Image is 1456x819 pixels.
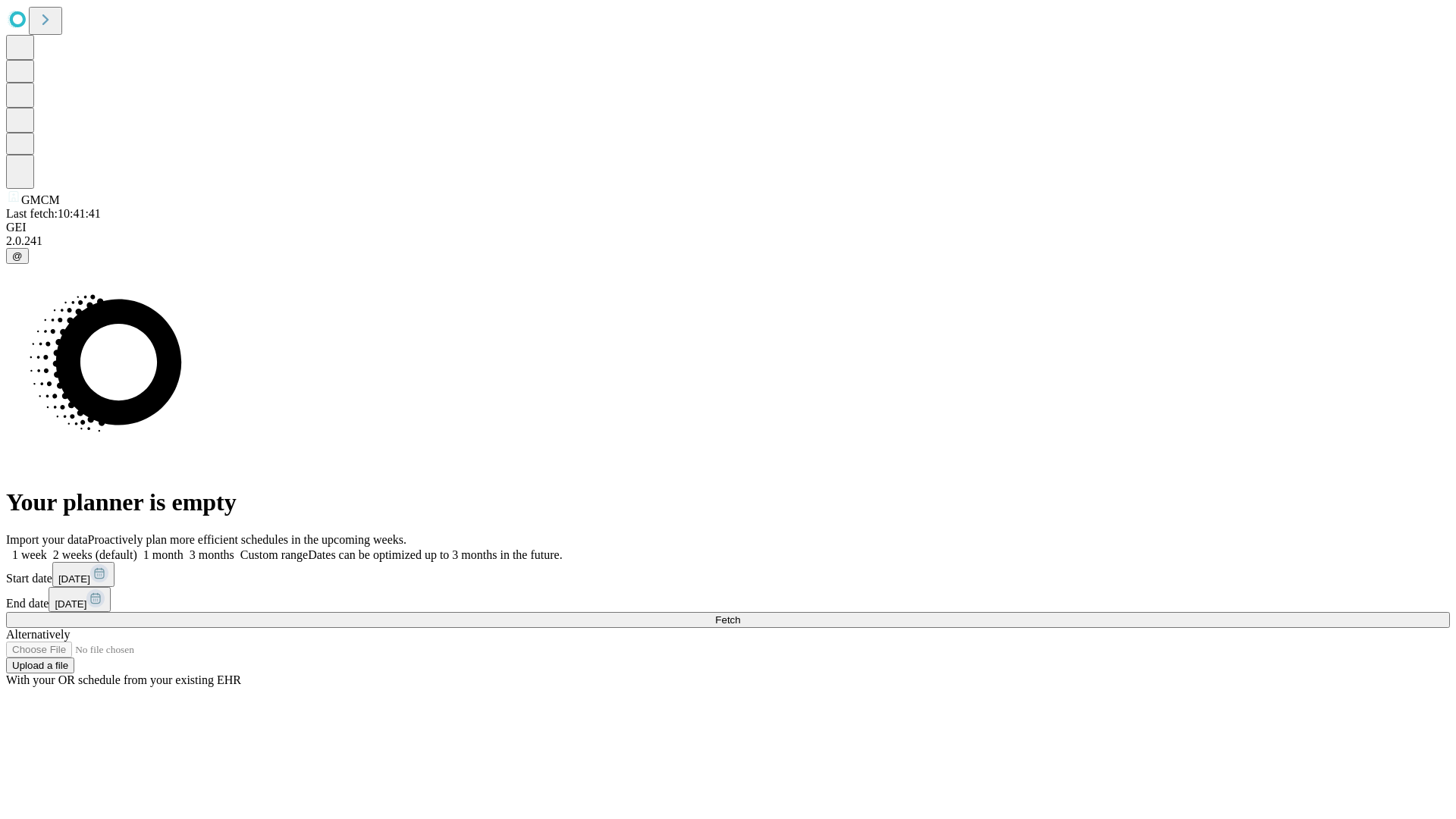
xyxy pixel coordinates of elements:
[6,221,1450,234] div: GEI
[143,548,184,561] span: 1 month
[12,250,23,262] span: @
[715,614,740,626] span: Fetch
[52,562,115,587] button: [DATE]
[6,234,1450,248] div: 2.0.241
[6,248,29,264] button: @
[6,533,88,546] span: Import your data
[6,207,101,220] span: Last fetch: 10:41:41
[190,548,234,561] span: 3 months
[6,657,74,673] button: Upload a file
[240,548,308,561] span: Custom range
[6,673,241,686] span: With your OR schedule from your existing EHR
[58,573,90,585] span: [DATE]
[55,598,86,610] span: [DATE]
[6,628,70,641] span: Alternatively
[6,562,1450,587] div: Start date
[308,548,562,561] span: Dates can be optimized up to 3 months in the future.
[21,193,60,206] span: GMCM
[53,548,137,561] span: 2 weeks (default)
[88,533,406,546] span: Proactively plan more efficient schedules in the upcoming weeks.
[12,548,47,561] span: 1 week
[6,612,1450,628] button: Fetch
[49,587,111,612] button: [DATE]
[6,488,1450,516] h1: Your planner is empty
[6,587,1450,612] div: End date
